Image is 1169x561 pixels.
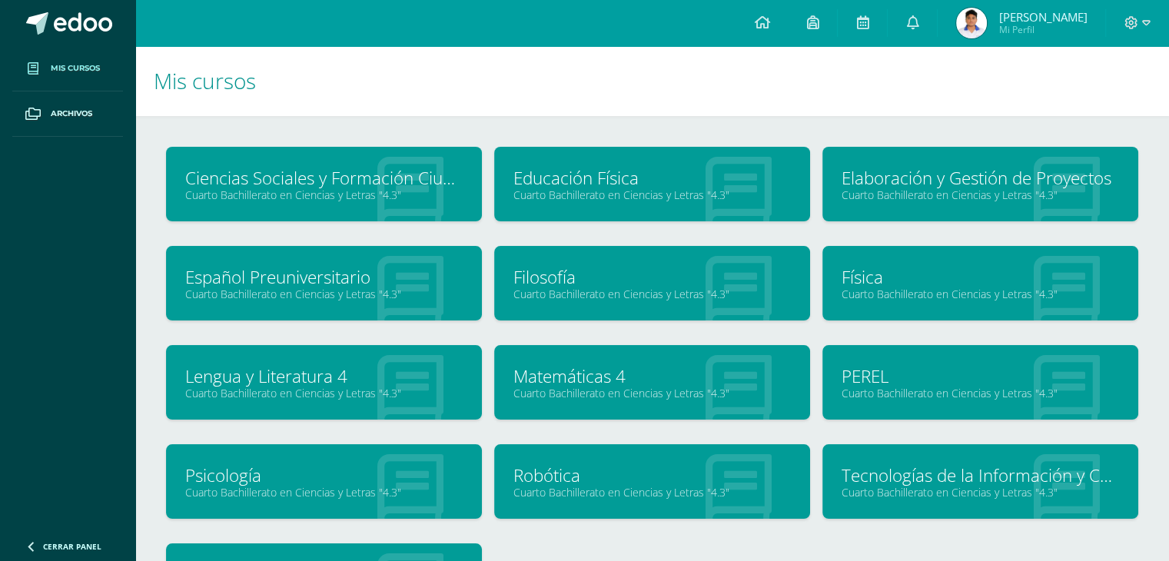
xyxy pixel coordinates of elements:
a: Educación Física [513,166,791,190]
span: Archivos [51,108,92,120]
a: Cuarto Bachillerato en Ciencias y Letras "4.3" [513,386,791,400]
a: Cuarto Bachillerato en Ciencias y Letras "4.3" [185,287,463,301]
a: Mis cursos [12,46,123,91]
a: Español Preuniversitario [185,265,463,289]
a: Cuarto Bachillerato en Ciencias y Letras "4.3" [513,485,791,500]
a: Psicología [185,463,463,487]
a: Cuarto Bachillerato en Ciencias y Letras "4.3" [513,188,791,202]
span: Mis cursos [154,66,256,95]
a: Cuarto Bachillerato en Ciencias y Letras "4.3" [842,287,1119,301]
a: Filosofía [513,265,791,289]
a: Matemáticas 4 [513,364,791,388]
span: Cerrar panel [43,541,101,552]
a: Cuarto Bachillerato en Ciencias y Letras "4.3" [842,188,1119,202]
a: Archivos [12,91,123,137]
a: PEREL [842,364,1119,388]
a: Cuarto Bachillerato en Ciencias y Letras "4.3" [185,386,463,400]
span: Mis cursos [51,62,100,75]
span: Mi Perfil [998,23,1087,36]
a: Cuarto Bachillerato en Ciencias y Letras "4.3" [842,386,1119,400]
a: Cuarto Bachillerato en Ciencias y Letras "4.3" [185,188,463,202]
a: Ciencias Sociales y Formación Ciudadana 4 [185,166,463,190]
img: e3ef78dcacfa745ca6a0f02079221b22.png [956,8,987,38]
a: Lengua y Literatura 4 [185,364,463,388]
span: [PERSON_NAME] [998,9,1087,25]
a: Cuarto Bachillerato en Ciencias y Letras "4.3" [842,485,1119,500]
a: Cuarto Bachillerato en Ciencias y Letras "4.3" [513,287,791,301]
a: Tecnologías de la Información y Comunicación 4 [842,463,1119,487]
a: Física [842,265,1119,289]
a: Cuarto Bachillerato en Ciencias y Letras "4.3" [185,485,463,500]
a: Robótica [513,463,791,487]
a: Elaboración y Gestión de Proyectos [842,166,1119,190]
